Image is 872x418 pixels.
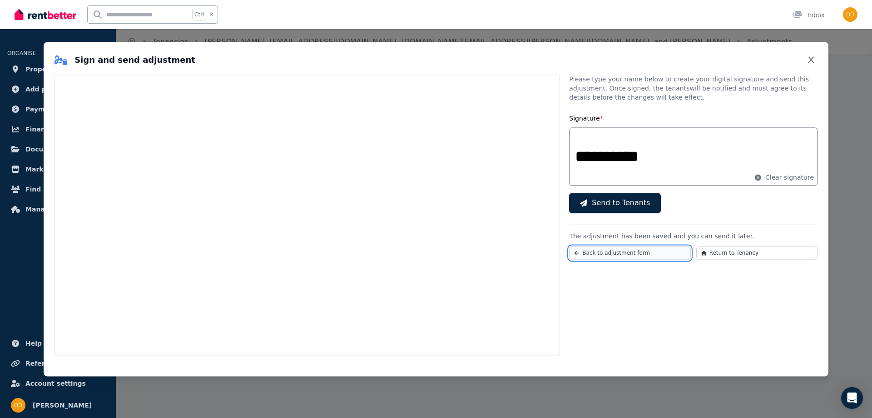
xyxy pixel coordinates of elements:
button: Close [805,53,817,67]
label: Signature [569,115,603,122]
span: Send to Tenants [592,197,650,208]
button: Clear signature [754,173,814,182]
h2: Sign and send adjustment [54,54,195,66]
button: Return to Tenancy [696,246,817,260]
span: Back to adjustment form [582,249,650,257]
p: The adjustment has been saved and you can send it later. [569,232,817,241]
span: Return to Tenancy [709,249,758,257]
p: Please type your name below to create your digital signature and send this adjustment. Once signe... [569,75,817,102]
button: Back to adjustment form [569,246,690,260]
button: Send to Tenants [569,193,661,213]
